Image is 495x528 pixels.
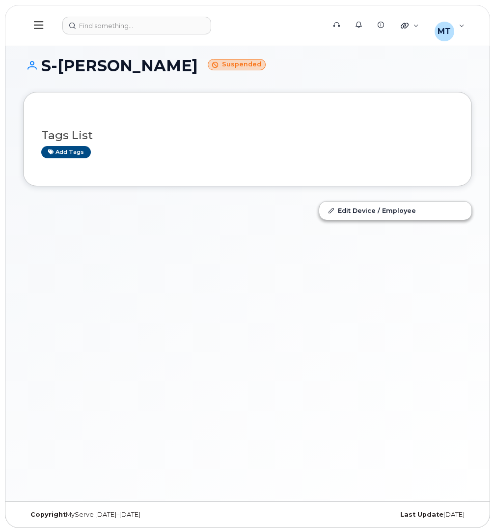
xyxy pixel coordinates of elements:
h3: Tags List [41,129,454,142]
strong: Last Update [400,511,443,518]
div: MyServe [DATE]–[DATE] [23,511,247,519]
h1: S-[PERSON_NAME] [23,57,472,74]
strong: Copyright [30,511,66,518]
a: Edit Device / Employee [319,202,471,219]
div: [DATE] [247,511,472,519]
a: Add tags [41,146,91,158]
small: Suspended [208,59,266,70]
